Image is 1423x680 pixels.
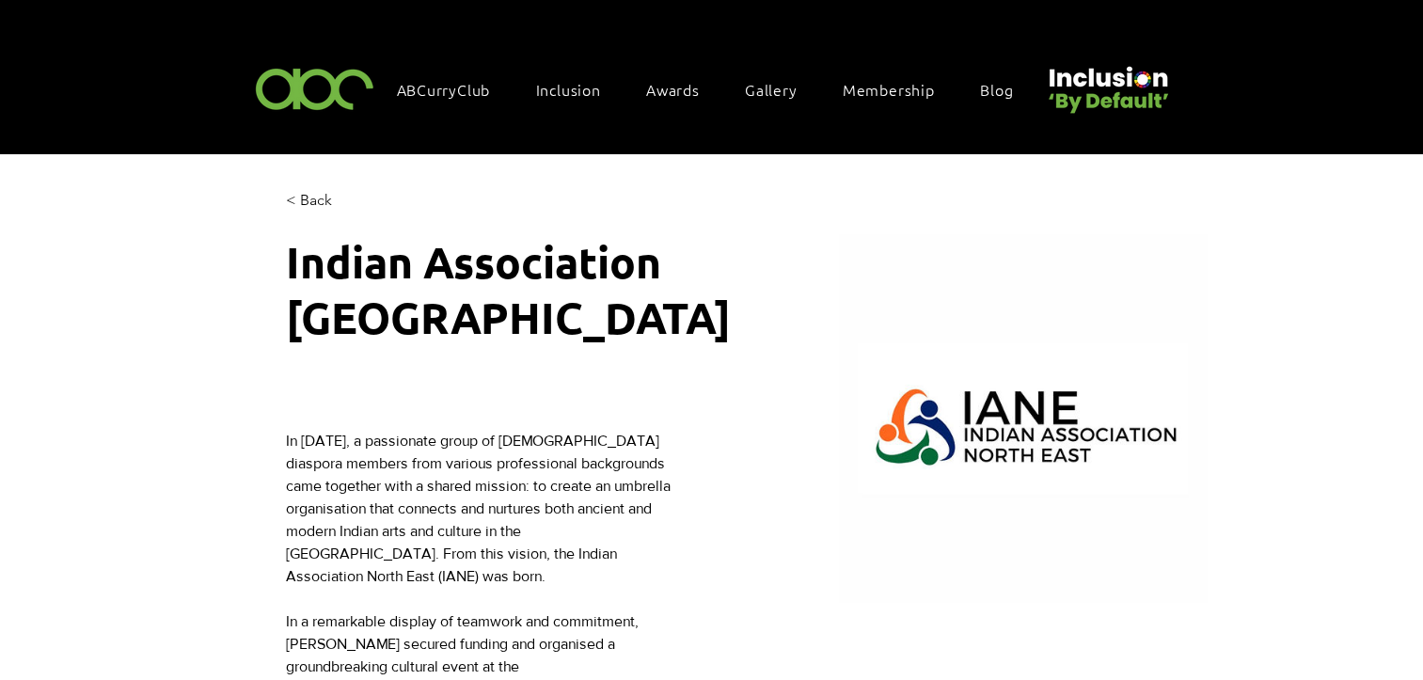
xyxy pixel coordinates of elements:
a: < Back [286,187,360,214]
img: ABC-Logo-Blank-Background-01-01-2.png [250,60,380,116]
a: Membership [833,70,963,109]
a: Blog [971,70,1041,109]
span: Indian Association [GEOGRAPHIC_DATA] [286,234,731,344]
img: Indian Association North East [839,234,1208,603]
span: Gallery [745,79,798,100]
a: Gallery [735,70,826,109]
span: Membership [843,79,935,100]
span: Blog [980,79,1013,100]
span: Awards [646,79,700,100]
span: < Back [286,190,332,211]
span: ABCurryClub [397,79,491,100]
span: Inclusion [536,79,601,100]
nav: Site [387,70,1042,109]
div: Awards [637,70,728,109]
a: ABCurryClub [387,70,519,109]
span: In [DATE], a passionate group of [DEMOGRAPHIC_DATA] diaspora members from various professional ba... [286,433,674,584]
div: Inclusion [527,70,629,109]
img: Untitled design (22).png [1042,51,1172,116]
